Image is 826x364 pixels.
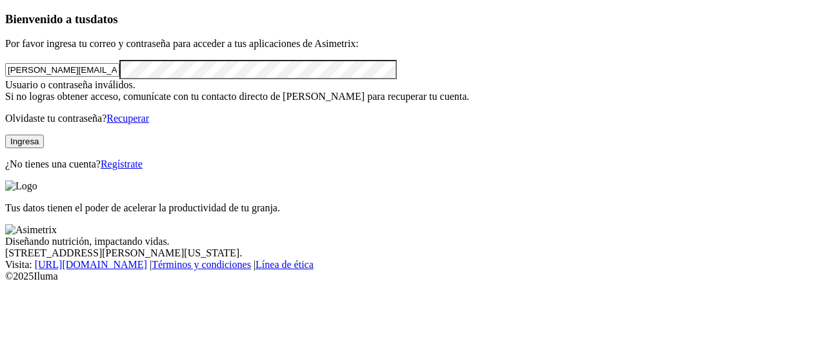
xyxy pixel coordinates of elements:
p: Por favor ingresa tu correo y contraseña para acceder a tus aplicaciones de Asimetrix: [5,38,821,50]
a: Recuperar [106,113,149,124]
a: Línea de ética [256,259,314,270]
span: datos [90,12,118,26]
div: Diseñando nutrición, impactando vidas. [5,236,821,247]
input: Tu correo [5,63,119,77]
p: Olvidaste tu contraseña? [5,113,821,124]
h3: Bienvenido a tus [5,12,821,26]
button: Ingresa [5,135,44,148]
p: Tus datos tienen el poder de acelerar la productividad de tu granja. [5,202,821,214]
a: Regístrate [101,158,143,169]
img: Logo [5,180,37,192]
div: Visita : | | [5,259,821,271]
div: [STREET_ADDRESS][PERSON_NAME][US_STATE]. [5,247,821,259]
img: Asimetrix [5,224,57,236]
a: [URL][DOMAIN_NAME] [35,259,147,270]
a: Términos y condiciones [152,259,251,270]
div: © 2025 Iluma [5,271,821,282]
div: Usuario o contraseña inválidos. Si no logras obtener acceso, comunícate con tu contacto directo d... [5,79,821,102]
p: ¿No tienes una cuenta? [5,158,821,170]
